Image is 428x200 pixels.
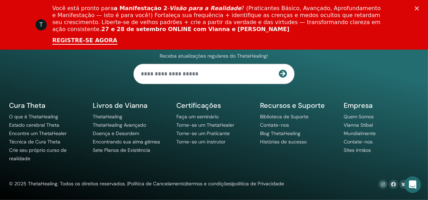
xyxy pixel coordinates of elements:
[93,113,122,120] a: ThetaHealing
[101,26,290,32] font: 27 e 28 de setembro ONLINE com Vianna e [PERSON_NAME]
[415,6,422,10] div: Fechar
[176,101,221,110] font: Certificações
[9,113,58,120] a: O que é ThetaHealing
[169,5,242,12] font: Visão para a Realidade
[176,122,234,128] a: Torne-se um ThetaHealer
[93,147,150,153] a: Sete Planos de Existência
[176,113,219,120] a: Faça um seminário
[186,180,187,187] font: |
[93,130,139,136] a: Doença e Desordem
[9,101,45,110] font: Cura Theta
[344,130,376,136] a: Mundialmente
[231,180,232,187] font: |
[260,122,289,128] a: Contate-nos
[404,176,421,193] iframe: Chat ao vivo do Intercom
[93,122,146,128] a: ThetaHealing Avançado
[187,180,231,187] a: termos e condições
[114,5,167,12] font: a Manifestação 2
[344,101,373,110] font: Empresa
[260,101,325,110] font: Recursos e Suporte
[52,5,381,32] font: ? (Praticantes Básico, Avançado, Aprofundamento e Manifestação — isto é para você!) Fortaleça sua...
[9,147,67,162] a: Crie seu próprio curso de realidade
[36,19,47,30] div: Imagem de perfil para ThetaHealing
[260,139,307,145] a: Histórias de sucesso
[9,130,67,136] a: Encontre um ThetaHealer
[232,180,284,187] a: política de Privacidade
[93,139,160,145] a: Encontrando sua alma gêmea
[260,130,300,136] a: Blog ThetaHealing
[52,37,117,45] a: REGISTRE-SE AGORA
[160,53,268,59] font: Receba atualizações regulares do ThetaHealing!
[52,37,117,44] font: REGISTRE-SE AGORA
[128,180,186,187] a: Política de Cancelamento
[260,113,308,120] a: Biblioteca de Suporte
[344,113,374,120] a: Quem Somos
[9,180,128,187] font: © 2025 ThetaHealing. Todos os direitos reservados. |
[344,139,373,145] a: Contate-nos
[93,101,147,110] font: Livros de Vianna
[9,139,60,145] a: Técnica de Cura Theta
[176,130,230,136] a: Torne-se um Praticante
[52,5,114,12] font: Você está pronto para
[344,122,373,128] a: Vianna Stibal
[176,139,226,145] a: Torne-se um instrutor
[344,147,371,153] a: Sites irmãos
[167,5,169,12] font: -
[9,122,59,128] a: Estado cerebral Theta
[39,21,43,28] font: T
